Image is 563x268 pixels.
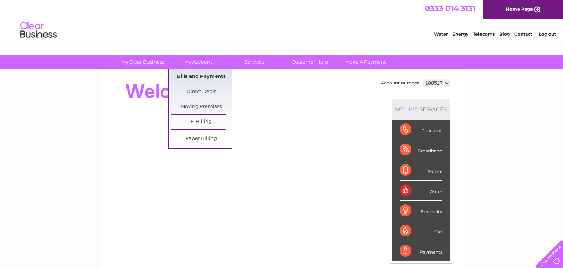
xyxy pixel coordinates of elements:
a: My Clear Business [113,55,173,69]
div: Payments [400,241,442,261]
a: Paper Billing [171,131,232,146]
a: Energy [452,31,468,37]
a: Customer Help [280,55,340,69]
div: LIVE [404,106,419,113]
a: Make A Payment [335,55,396,69]
a: Telecoms [473,31,495,37]
a: Contact [514,31,532,37]
div: Clear Business is a trading name of Verastar Limited (registered in [GEOGRAPHIC_DATA] No. 3667643... [109,4,455,36]
a: Log out [539,31,556,37]
div: Gas [400,221,442,241]
td: Account number [379,77,421,89]
div: Broadband [400,140,442,160]
div: MY SERVICES [392,99,450,120]
div: Water [400,181,442,201]
a: Water [434,31,448,37]
a: E-Billing [171,115,232,129]
a: 0333 014 3131 [425,4,475,13]
img: logo.png [20,19,57,41]
a: Moving Premises [171,99,232,114]
a: Bills and Payments [171,69,232,84]
div: Telecoms [400,120,442,140]
a: Services [224,55,284,69]
div: Mobile [400,160,442,181]
div: Electricity [400,201,442,221]
a: Blog [499,31,510,37]
a: Direct Debit [171,84,232,99]
a: My Account [168,55,229,69]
